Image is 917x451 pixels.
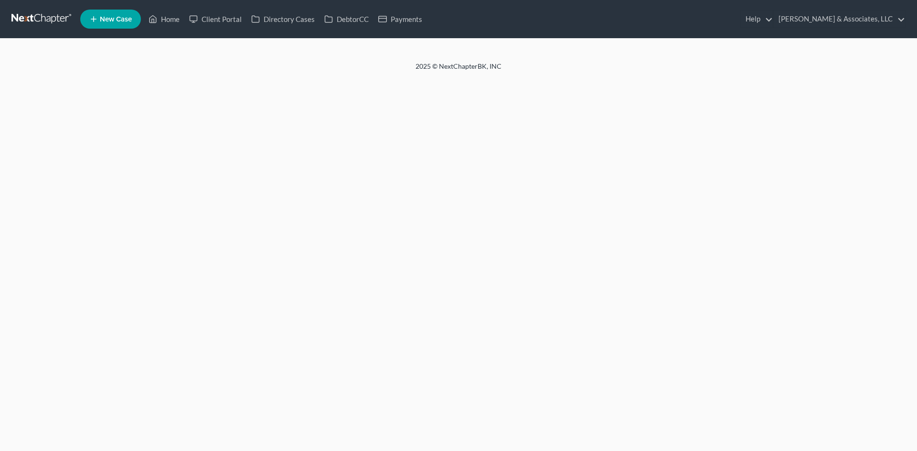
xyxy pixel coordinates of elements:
a: DebtorCC [320,10,373,28]
a: Payments [373,10,427,28]
a: Help [741,10,773,28]
a: [PERSON_NAME] & Associates, LLC [774,10,905,28]
div: 2025 © NextChapterBK, INC [186,62,731,79]
new-legal-case-button: New Case [80,10,141,29]
a: Home [144,10,184,28]
a: Client Portal [184,10,246,28]
a: Directory Cases [246,10,320,28]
